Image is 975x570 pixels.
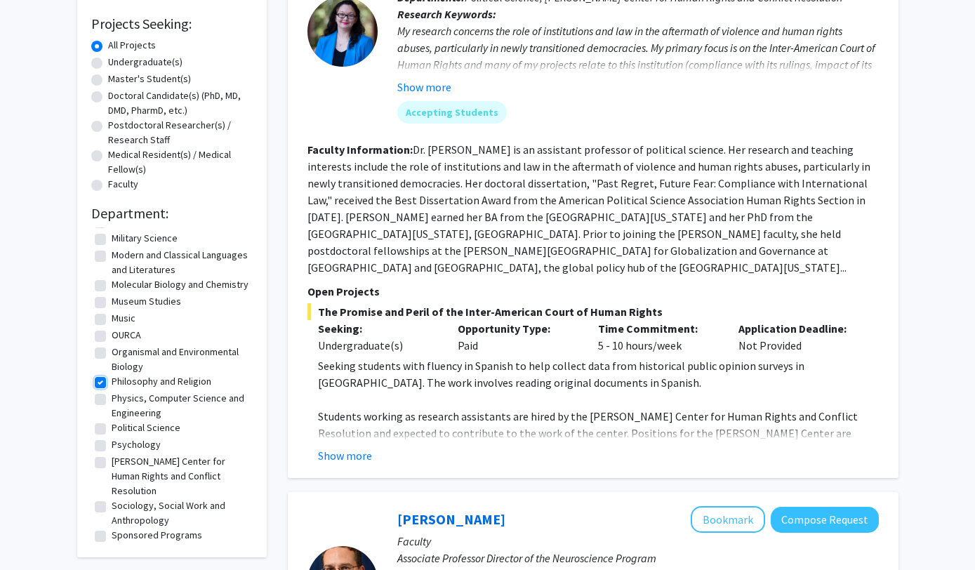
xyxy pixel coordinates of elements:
[112,345,249,374] label: Organismal and Environmental Biology
[108,72,191,86] label: Master's Student(s)
[112,277,248,292] label: Molecular Biology and Chemistry
[307,142,413,157] b: Faculty Information:
[108,55,183,69] label: Undergraduate(s)
[738,320,858,337] p: Application Deadline:
[318,357,879,391] p: Seeking students with fluency in Spanish to help collect data from historical public opinion surv...
[447,320,588,354] div: Paid
[112,420,180,435] label: Political Science
[397,79,451,95] button: Show more
[318,320,437,337] p: Seeking:
[397,101,507,124] mat-chip: Accepting Students
[397,550,879,566] p: Associate Professor Director of the Neuroscience Program
[112,311,135,326] label: Music
[112,391,249,420] label: Physics, Computer Science and Engineering
[108,88,253,118] label: Doctoral Candidate(s) (PhD, MD, DMD, PharmD, etc.)
[112,328,141,343] label: OURCA
[458,320,577,337] p: Opportunity Type:
[112,437,161,452] label: Psychology
[318,337,437,354] div: Undergraduate(s)
[397,533,879,550] p: Faculty
[112,294,181,309] label: Museum Studies
[318,408,879,458] p: Students working as research assistants are hired by the [PERSON_NAME] Center for Human Rights an...
[112,498,249,528] label: Sociology, Social Work and Anthropology
[108,177,138,192] label: Faculty
[397,510,505,528] a: [PERSON_NAME]
[598,320,717,337] p: Time Commitment:
[588,320,728,354] div: 5 - 10 hours/week
[397,7,496,21] b: Research Keywords:
[112,248,249,277] label: Modern and Classical Languages and Literatures
[112,454,249,498] label: [PERSON_NAME] Center for Human Rights and Conflict Resolution
[728,320,868,354] div: Not Provided
[112,231,178,246] label: Military Science
[318,447,372,464] button: Show more
[307,142,870,274] fg-read-more: Dr. [PERSON_NAME] is an assistant professor of political science. Her research and teaching inter...
[112,528,202,543] label: Sponsored Programs
[307,283,879,300] p: Open Projects
[91,205,253,222] h2: Department:
[91,15,253,32] h2: Projects Seeking:
[691,506,765,533] button: Add Drew Velkey to Bookmarks
[112,374,211,389] label: Philosophy and Religion
[108,147,253,177] label: Medical Resident(s) / Medical Fellow(s)
[11,507,60,559] iframe: Chat
[771,507,879,533] button: Compose Request to Drew Velkey
[108,118,253,147] label: Postdoctoral Researcher(s) / Research Staff
[397,22,879,107] div: My research concerns the role of institutions and law in the aftermath of violence and human righ...
[307,303,879,320] span: The Promise and Peril of the Inter-American Court of Human Rights
[108,38,156,53] label: All Projects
